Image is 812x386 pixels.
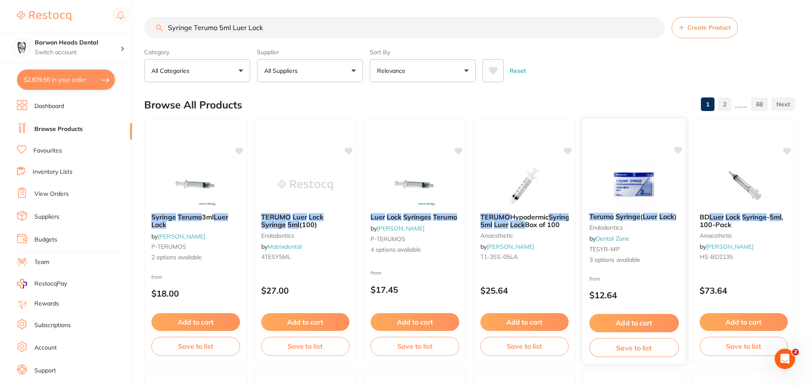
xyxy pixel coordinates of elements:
[17,279,67,289] a: RestocqPay
[387,164,442,206] img: Luer Lock Syringes Terumo
[371,235,405,243] span: P-TERUMOS
[510,220,525,229] em: Lock
[377,67,409,75] p: Relevance
[525,220,560,229] span: Box of 100
[742,213,767,221] em: Syringe
[17,69,115,90] button: $2,879.56 in your order
[158,233,205,240] a: [PERSON_NAME]
[34,280,67,288] span: RestocqPay
[35,48,120,57] p: Switch account
[34,213,59,221] a: Suppliers
[700,286,788,295] p: $73.64
[202,213,214,221] span: 3ml
[34,125,83,133] a: Browse Products
[672,17,738,38] button: Create Product
[770,213,781,221] em: 5ml
[268,243,301,250] a: Matrixdental
[151,213,176,221] em: Syringe
[261,243,301,250] span: by
[507,59,528,82] button: Reset
[144,48,250,56] label: Category
[151,233,205,240] span: by
[13,39,30,56] img: Barwon Heads Dental
[35,39,120,47] h4: Barwon Heads Dental
[371,225,424,232] span: by
[716,164,771,206] img: BD Luer Lock Syringe - 5ml, 100-Pack
[480,220,492,229] em: 5ml
[309,213,324,221] em: Lock
[497,164,552,206] img: TERUMO Hypodermic Syringe 5ml Luer Lock Box of 100
[34,258,49,267] a: Team
[299,220,317,229] span: (100)
[700,243,753,250] span: by
[261,232,350,239] small: endodontics
[487,243,534,250] a: [PERSON_NAME]
[596,235,629,242] a: Dental Zone
[589,213,679,221] b: Terumo Syringe (Luer Lock)
[371,337,459,355] button: Save to list
[151,67,193,75] p: All Categories
[377,225,424,232] a: [PERSON_NAME]
[700,213,788,229] b: BD Luer Lock Syringe - 5ml, 100-Pack
[34,190,69,198] a: View Orders
[700,337,788,355] button: Save to list
[700,213,709,221] span: BD
[33,147,62,155] a: Favourites
[178,213,202,221] em: Terumo
[287,220,299,229] em: 5ml
[144,59,250,82] button: All Categories
[480,232,569,239] small: anaesthetic
[370,48,476,56] label: Sort By
[151,243,186,250] span: P-TERUMOS
[589,224,679,231] small: Endodontics
[589,256,679,264] span: 3 options available
[589,212,614,221] em: Terumo
[257,59,363,82] button: All Suppliers
[387,213,402,221] em: Lock
[659,212,674,221] em: Lock
[589,275,600,281] span: from
[151,253,240,262] span: 2 options available
[606,163,662,206] img: Terumo Syringe (Luer Lock)
[257,48,363,56] label: Supplier
[725,213,740,221] em: Lock
[709,213,724,221] em: Luer
[510,213,549,221] span: Hypodermic
[735,100,748,109] p: ......
[480,313,569,331] button: Add to cart
[293,213,307,221] em: Luer
[480,337,569,355] button: Save to list
[767,213,770,221] span: -
[589,245,620,253] span: TESYR-MP
[370,59,476,82] button: Relevance
[589,235,629,242] span: by
[151,213,240,229] b: Syringe Terumo 3ml Luer Lock
[371,285,459,294] p: $17.45
[17,11,71,21] img: Restocq Logo
[144,99,242,111] h2: Browse All Products
[151,337,240,355] button: Save to list
[261,286,350,295] p: $27.00
[371,246,459,254] span: 4 options available
[589,314,679,332] button: Add to cart
[151,274,162,280] span: from
[371,213,385,221] em: Luer
[34,321,71,330] a: Subscriptions
[480,286,569,295] p: $25.64
[701,96,714,113] a: 1
[700,232,788,239] small: anaesthetic
[494,220,508,229] em: Luer
[168,164,223,206] img: Syringe Terumo 3ml Luer Lock
[261,337,350,355] button: Save to list
[403,213,431,221] em: Syringes
[17,279,27,289] img: RestocqPay
[687,24,731,31] span: Create Product
[433,213,457,221] em: Terumo
[144,17,665,38] input: Search Products
[151,313,240,331] button: Add to cart
[34,300,59,308] a: Rewards
[589,338,679,357] button: Save to list
[480,213,569,229] b: TERUMO Hypodermic Syringe 5ml Luer Lock Box of 100
[700,213,783,229] span: , 100-Pack
[643,212,657,221] em: Luer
